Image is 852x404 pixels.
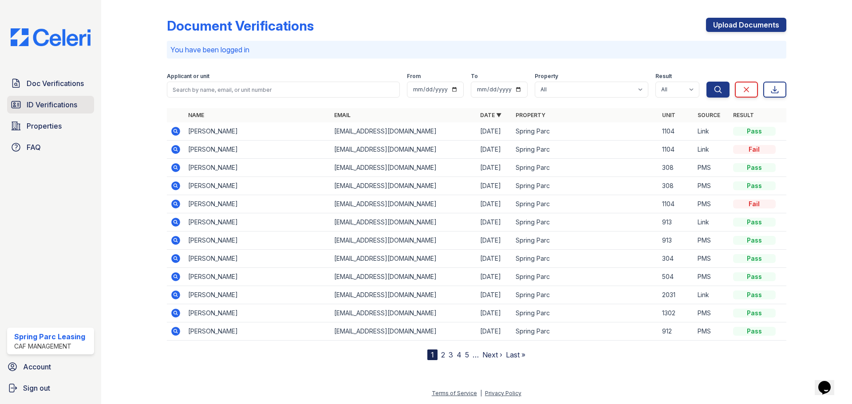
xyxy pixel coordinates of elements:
a: Next › [482,350,502,359]
label: To [471,73,478,80]
a: Terms of Service [432,390,477,396]
a: FAQ [7,138,94,156]
img: CE_Logo_Blue-a8612792a0a2168367f1c8372b55b34899dd931a85d93a1a3d3e32e68fde9ad4.png [4,28,98,46]
td: [EMAIL_ADDRESS][DOMAIN_NAME] [331,195,477,213]
td: [PERSON_NAME] [185,177,331,195]
a: Source [698,112,720,118]
td: [PERSON_NAME] [185,304,331,322]
td: [PERSON_NAME] [185,213,331,231]
td: [EMAIL_ADDRESS][DOMAIN_NAME] [331,159,477,177]
label: Result [655,73,672,80]
td: Link [694,141,730,159]
td: Spring Parc [512,268,658,286]
td: 1104 [659,141,694,159]
a: Email [334,112,351,118]
td: Link [694,122,730,141]
td: Spring Parc [512,122,658,141]
span: FAQ [27,142,41,153]
div: Pass [733,309,776,318]
a: Properties [7,117,94,135]
td: [PERSON_NAME] [185,322,331,341]
td: 504 [659,268,694,286]
td: [PERSON_NAME] [185,250,331,268]
td: [DATE] [477,195,512,213]
a: Doc Verifications [7,75,94,92]
td: Spring Parc [512,213,658,231]
label: From [407,73,421,80]
td: [DATE] [477,322,512,341]
td: [EMAIL_ADDRESS][DOMAIN_NAME] [331,304,477,322]
td: 308 [659,159,694,177]
td: [DATE] [477,177,512,195]
td: Link [694,213,730,231]
td: 304 [659,250,694,268]
td: PMS [694,195,730,213]
td: [EMAIL_ADDRESS][DOMAIN_NAME] [331,268,477,286]
div: Pass [733,254,776,263]
td: [EMAIL_ADDRESS][DOMAIN_NAME] [331,250,477,268]
td: [PERSON_NAME] [185,268,331,286]
label: Applicant or unit [167,73,209,80]
td: Spring Parc [512,159,658,177]
td: [PERSON_NAME] [185,195,331,213]
td: Spring Parc [512,177,658,195]
td: [EMAIL_ADDRESS][DOMAIN_NAME] [331,141,477,159]
td: [DATE] [477,304,512,322]
a: Sign out [4,379,98,397]
td: 912 [659,322,694,341]
td: [EMAIL_ADDRESS][DOMAIN_NAME] [331,177,477,195]
td: Link [694,286,730,304]
td: [DATE] [477,286,512,304]
td: Spring Parc [512,250,658,268]
a: Privacy Policy [485,390,521,396]
a: Property [516,112,545,118]
p: You have been logged in [170,44,783,55]
td: [EMAIL_ADDRESS][DOMAIN_NAME] [331,231,477,250]
a: Unit [662,112,675,118]
span: ID Verifications [27,99,77,110]
td: [PERSON_NAME] [185,141,331,159]
td: 1302 [659,304,694,322]
td: [PERSON_NAME] [185,231,331,250]
label: Property [535,73,558,80]
td: Spring Parc [512,231,658,250]
div: Pass [733,181,776,190]
div: Pass [733,218,776,227]
input: Search by name, email, or unit number [167,82,400,98]
a: Upload Documents [706,18,786,32]
div: Pass [733,290,776,299]
td: 913 [659,231,694,250]
td: [PERSON_NAME] [185,159,331,177]
td: [DATE] [477,231,512,250]
td: 913 [659,213,694,231]
td: Spring Parc [512,304,658,322]
div: Document Verifications [167,18,314,34]
td: [DATE] [477,141,512,159]
td: PMS [694,322,730,341]
div: Pass [733,127,776,136]
a: 3 [449,350,453,359]
a: Account [4,358,98,376]
td: Spring Parc [512,286,658,304]
td: PMS [694,177,730,195]
td: PMS [694,304,730,322]
div: Fail [733,145,776,154]
td: 308 [659,177,694,195]
div: Fail [733,200,776,208]
div: 1 [427,349,438,360]
td: [EMAIL_ADDRESS][DOMAIN_NAME] [331,286,477,304]
td: 2031 [659,286,694,304]
a: Result [733,112,754,118]
td: [EMAIL_ADDRESS][DOMAIN_NAME] [331,322,477,341]
td: PMS [694,159,730,177]
div: Pass [733,327,776,336]
td: Spring Parc [512,141,658,159]
td: [EMAIL_ADDRESS][DOMAIN_NAME] [331,213,477,231]
span: Account [23,361,51,372]
iframe: chat widget [815,369,843,395]
td: PMS [694,250,730,268]
td: [DATE] [477,213,512,231]
a: 4 [457,350,461,359]
span: … [473,349,479,360]
td: [PERSON_NAME] [185,122,331,141]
